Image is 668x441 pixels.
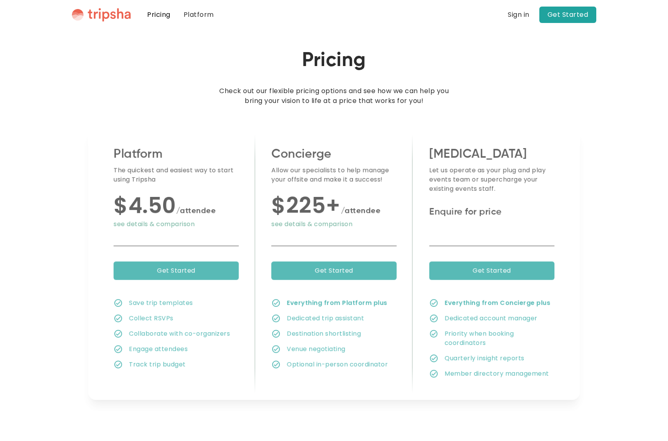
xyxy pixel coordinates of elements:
a: Get Started [114,261,239,280]
div: Destination shortlisting [287,329,361,338]
div: Let us operate as your plug and play events team or supercharge your existing events staff. [429,165,554,193]
div: Sign in [508,11,529,18]
strong: Everything from Concierge plus [445,298,550,307]
div: see details & comparison [271,219,396,228]
div: Enquire for price [429,206,554,218]
h1: Pricing [302,49,366,73]
div: Collect RSVPs [129,313,173,322]
a: $225+/attendeesee details & comparison [271,206,396,228]
strong: Everything from Platform plus [287,298,387,307]
div: Collaborate with co-organizers [129,329,230,338]
div: Engage attendees [129,344,188,353]
span: /attendee [176,207,216,215]
a: home [72,8,131,22]
div: Member directory management [445,369,549,378]
h2: Platform [114,146,239,162]
a: Sign in [508,10,529,20]
div: Allow our specialists to help manage your offsite and make it a success! [271,165,396,184]
div: Optional in-person coordinator [287,359,388,368]
div: $4.50 [114,206,239,216]
span: /attendee [341,207,381,215]
a: Get Started [429,261,554,280]
div: Quarterly insight reports [445,353,524,362]
a: $4.50/attendeesee details & comparison [114,206,239,228]
div: see details & comparison [114,219,239,228]
div: Save trip templates [129,298,193,307]
img: Tripsha Logo [72,8,131,22]
a: Get Started [539,7,597,23]
div: Dedicated account manager [445,313,537,322]
div: $225+ [271,206,396,216]
div: Venue negotiating [287,344,345,353]
div: Track trip budget [129,359,186,368]
div: Dedicated trip assistant [287,313,364,322]
a: Get Started [271,261,396,280]
p: Check out our flexible pricing options and see how we can help you bring your vision to life at a... [216,86,452,106]
div: The quickest and easiest way to start using Tripsha [114,165,239,184]
div: Priority when booking coordinators [444,329,554,347]
h2: Concierge [271,146,396,162]
h2: [MEDICAL_DATA] [429,146,554,162]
